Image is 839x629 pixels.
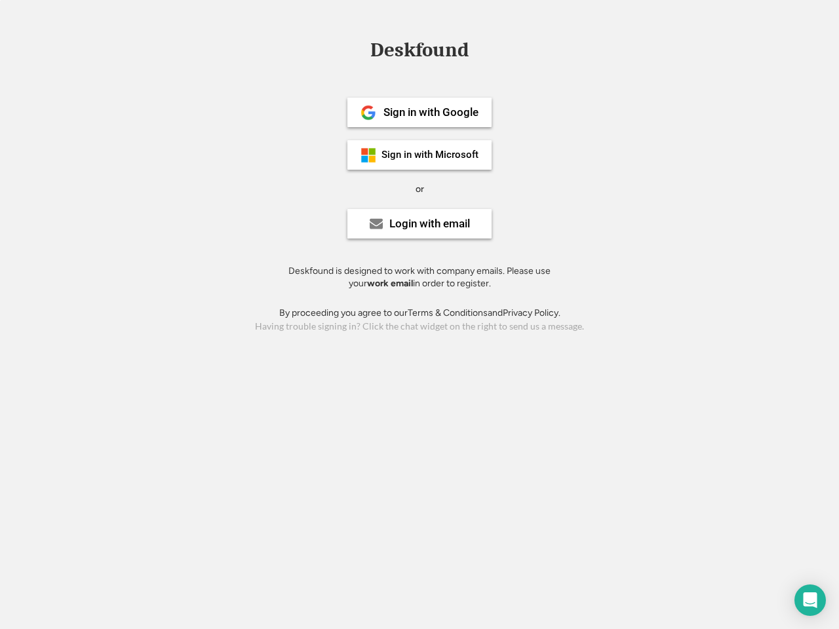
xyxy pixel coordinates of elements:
div: Open Intercom Messenger [794,584,826,616]
img: 1024px-Google__G__Logo.svg.png [361,105,376,121]
div: Deskfound is designed to work with company emails. Please use your in order to register. [272,265,567,290]
div: By proceeding you agree to our and [279,307,560,320]
div: Login with email [389,218,470,229]
div: Sign in with Google [383,107,478,118]
a: Privacy Policy. [503,307,560,318]
div: or [416,183,424,196]
strong: work email [367,278,413,289]
img: ms-symbollockup_mssymbol_19.png [361,147,376,163]
a: Terms & Conditions [408,307,488,318]
div: Sign in with Microsoft [381,150,478,160]
div: Deskfound [364,40,475,60]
